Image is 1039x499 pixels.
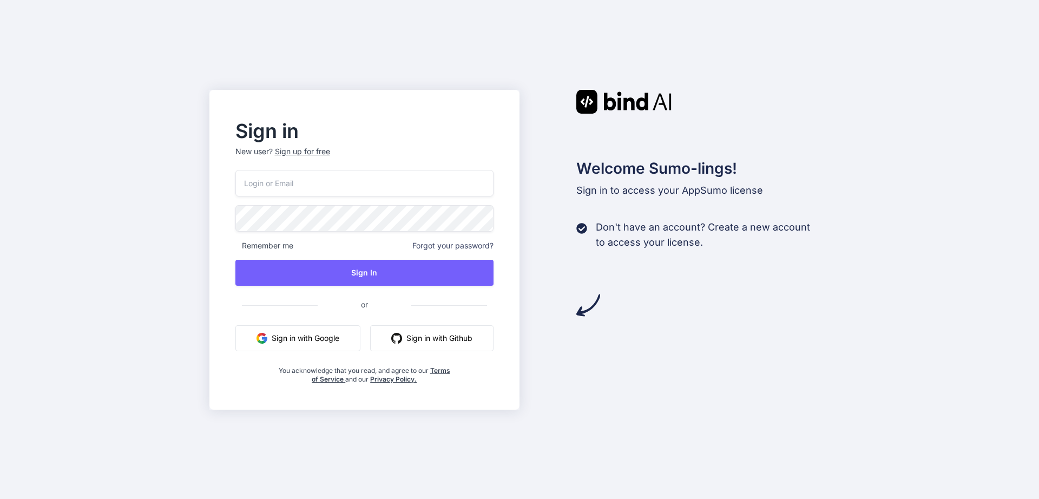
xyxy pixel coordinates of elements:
[412,240,494,251] span: Forgot your password?
[391,333,402,344] img: github
[235,325,360,351] button: Sign in with Google
[275,146,330,157] div: Sign up for free
[235,240,293,251] span: Remember me
[235,260,494,286] button: Sign In
[278,360,450,384] div: You acknowledge that you read, and agree to our and our
[318,291,411,318] span: or
[576,293,600,317] img: arrow
[235,146,494,170] p: New user?
[370,375,417,383] a: Privacy Policy.
[370,325,494,351] button: Sign in with Github
[576,183,830,198] p: Sign in to access your AppSumo license
[312,366,450,383] a: Terms of Service
[576,90,672,114] img: Bind AI logo
[257,333,267,344] img: google
[235,122,494,140] h2: Sign in
[576,157,830,180] h2: Welcome Sumo-lings!
[596,220,810,250] p: Don't have an account? Create a new account to access your license.
[235,170,494,196] input: Login or Email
